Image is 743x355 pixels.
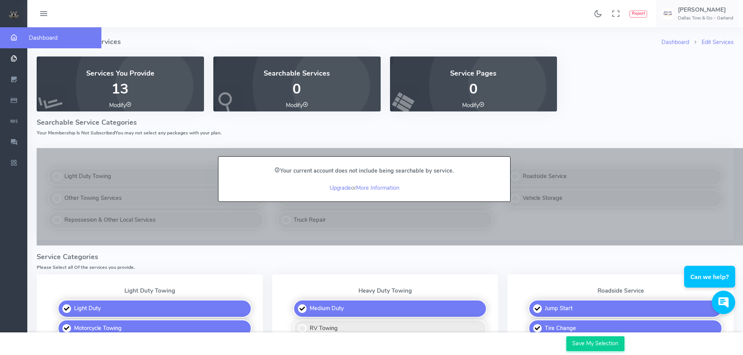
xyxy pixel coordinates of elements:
a: Modify [462,101,484,109]
h4: Searchable Services [223,70,371,78]
label: Light Duty [58,300,252,318]
h4: Modify Company Services [37,27,661,57]
a: Modify [109,101,131,109]
label: RV Towing [293,320,487,337]
a: More Information [356,184,399,192]
p: 13 [46,81,195,97]
a: Dashboard [661,38,689,46]
div: or [218,157,511,201]
p: Roadside Service [517,288,724,294]
img: user-image [661,7,674,20]
p: Heavy Duty Towing [282,288,489,294]
a: Edit Services [702,38,734,46]
span: You may not select any packages with your plan. [115,130,222,136]
button: Report [630,11,647,18]
label: Tire Change [528,320,722,337]
p: 0 [399,81,548,97]
h4: Services You Provide [46,70,195,78]
label: Motorcycle Towing [58,320,252,337]
iframe: Conversations [679,244,743,322]
h4: Service Pages [399,70,548,78]
input: Save My Selection [566,336,624,351]
strong: Your current account does not include being searchable by service. [275,167,454,175]
label: Medium Duty [293,300,487,318]
h4: Searchable Service Categories [37,119,734,127]
h6: Dallas Tow & Go - Garland [678,16,733,21]
span: 0 [293,79,301,99]
a: Modify [286,101,308,109]
h6: Your Membership Is Not Subscribed [37,131,734,136]
h6: Please Select all Of the services you provide. [37,265,734,270]
label: Jump Start [528,300,722,318]
h5: [PERSON_NAME] [678,7,733,13]
h4: Service Categories [37,253,734,261]
p: Light Duty Towing [46,288,254,294]
img: small logo [8,10,19,19]
a: Upgrade [330,184,351,192]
